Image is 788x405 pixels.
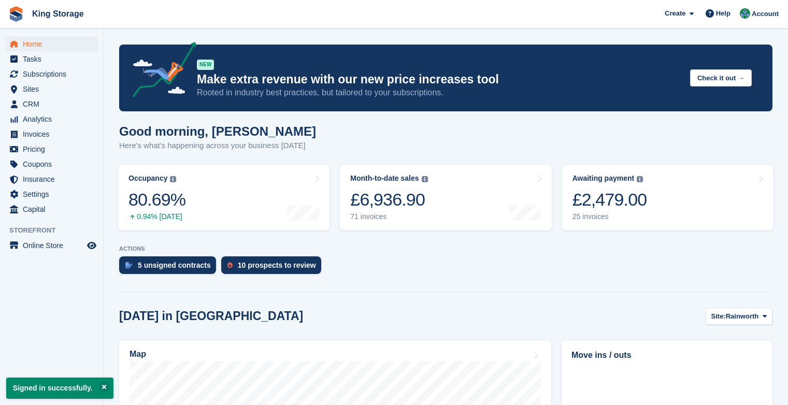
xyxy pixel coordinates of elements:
a: King Storage [28,5,88,22]
div: Month-to-date sales [350,174,419,183]
a: menu [5,157,98,171]
span: Settings [23,187,85,201]
span: Capital [23,202,85,216]
span: Help [716,8,730,19]
span: Sites [23,82,85,96]
a: menu [5,82,98,96]
h1: Good morning, [PERSON_NAME] [119,124,316,138]
p: ACTIONS [119,245,772,252]
a: Preview store [85,239,98,252]
img: icon-info-grey-7440780725fd019a000dd9b08b2336e03edf1995a4989e88bcd33f0948082b44.svg [422,176,428,182]
button: Check it out → [690,69,752,86]
a: 10 prospects to review [221,256,326,279]
a: 5 unsigned contracts [119,256,221,279]
a: menu [5,142,98,156]
span: Create [665,8,685,19]
span: Storefront [9,225,103,236]
a: menu [5,37,98,51]
span: Tasks [23,52,85,66]
p: Here's what's happening across your business [DATE] [119,140,316,152]
span: Invoices [23,127,85,141]
img: contract_signature_icon-13c848040528278c33f63329250d36e43548de30e8caae1d1a13099fd9432cc5.svg [125,262,133,268]
p: Make extra revenue with our new price increases tool [197,72,682,87]
span: Insurance [23,172,85,186]
h2: [DATE] in [GEOGRAPHIC_DATA] [119,309,303,323]
button: Site: Rainworth [706,308,772,325]
a: menu [5,97,98,111]
span: Rainworth [726,311,759,322]
a: menu [5,202,98,216]
a: menu [5,67,98,81]
span: Analytics [23,112,85,126]
span: Pricing [23,142,85,156]
span: Site: [711,311,726,322]
img: icon-info-grey-7440780725fd019a000dd9b08b2336e03edf1995a4989e88bcd33f0948082b44.svg [637,176,643,182]
div: Awaiting payment [572,174,635,183]
img: price-adjustments-announcement-icon-8257ccfd72463d97f412b2fc003d46551f7dbcb40ab6d574587a9cd5c0d94... [124,42,196,101]
div: 10 prospects to review [238,261,316,269]
img: John King [740,8,750,19]
a: menu [5,112,98,126]
div: Occupancy [128,174,167,183]
a: menu [5,187,98,201]
div: 71 invoices [350,212,427,221]
span: Home [23,37,85,51]
a: menu [5,52,98,66]
div: 25 invoices [572,212,647,221]
span: Coupons [23,157,85,171]
img: icon-info-grey-7440780725fd019a000dd9b08b2336e03edf1995a4989e88bcd33f0948082b44.svg [170,176,176,182]
h2: Move ins / outs [571,349,763,361]
a: Occupancy 80.69% 0.94% [DATE] [118,165,329,230]
div: 80.69% [128,189,185,210]
div: £6,936.90 [350,189,427,210]
div: 5 unsigned contracts [138,261,211,269]
img: prospect-51fa495bee0391a8d652442698ab0144808aea92771e9ea1ae160a38d050c398.svg [227,262,233,268]
span: CRM [23,97,85,111]
a: Awaiting payment £2,479.00 25 invoices [562,165,773,230]
div: 0.94% [DATE] [128,212,185,221]
h2: Map [130,350,146,359]
a: menu [5,172,98,186]
img: stora-icon-8386f47178a22dfd0bd8f6a31ec36ba5ce8667c1dd55bd0f319d3a0aa187defe.svg [8,6,24,22]
span: Online Store [23,238,85,253]
a: Month-to-date sales £6,936.90 71 invoices [340,165,551,230]
div: £2,479.00 [572,189,647,210]
a: menu [5,127,98,141]
p: Rooted in industry best practices, but tailored to your subscriptions. [197,87,682,98]
a: menu [5,238,98,253]
span: Account [752,9,779,19]
span: Subscriptions [23,67,85,81]
p: Signed in successfully. [6,378,113,399]
div: NEW [197,60,214,70]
